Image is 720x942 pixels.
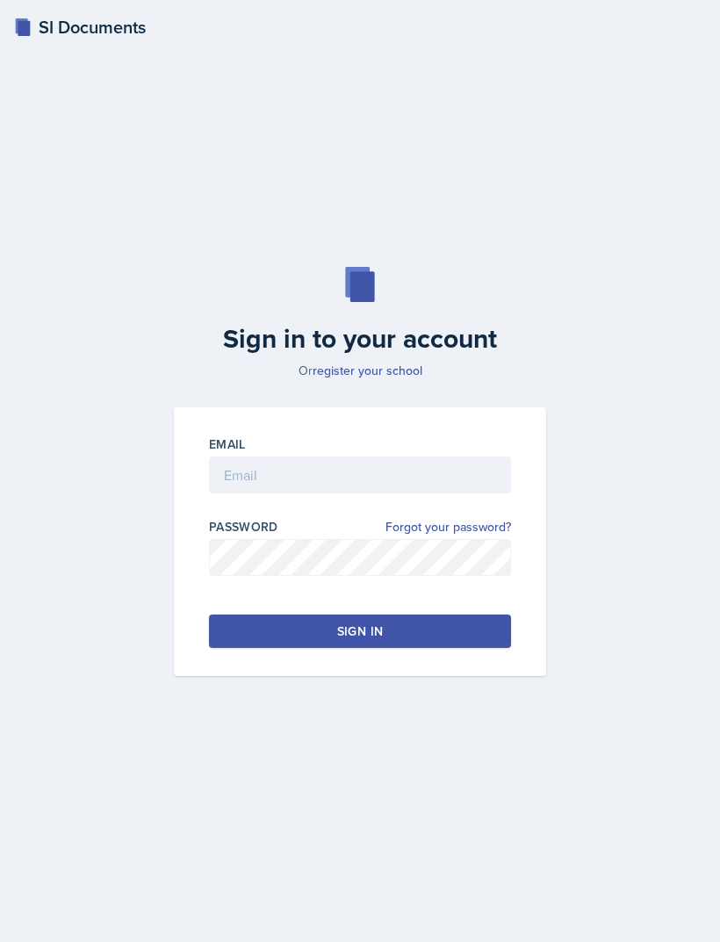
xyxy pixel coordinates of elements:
p: Or [163,362,557,379]
a: register your school [313,362,422,379]
button: Sign in [209,615,511,648]
a: Forgot your password? [385,518,511,536]
input: Email [209,457,511,493]
div: Sign in [337,622,383,640]
a: SI Documents [14,14,146,40]
h2: Sign in to your account [163,323,557,355]
label: Email [209,435,246,453]
label: Password [209,518,278,536]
